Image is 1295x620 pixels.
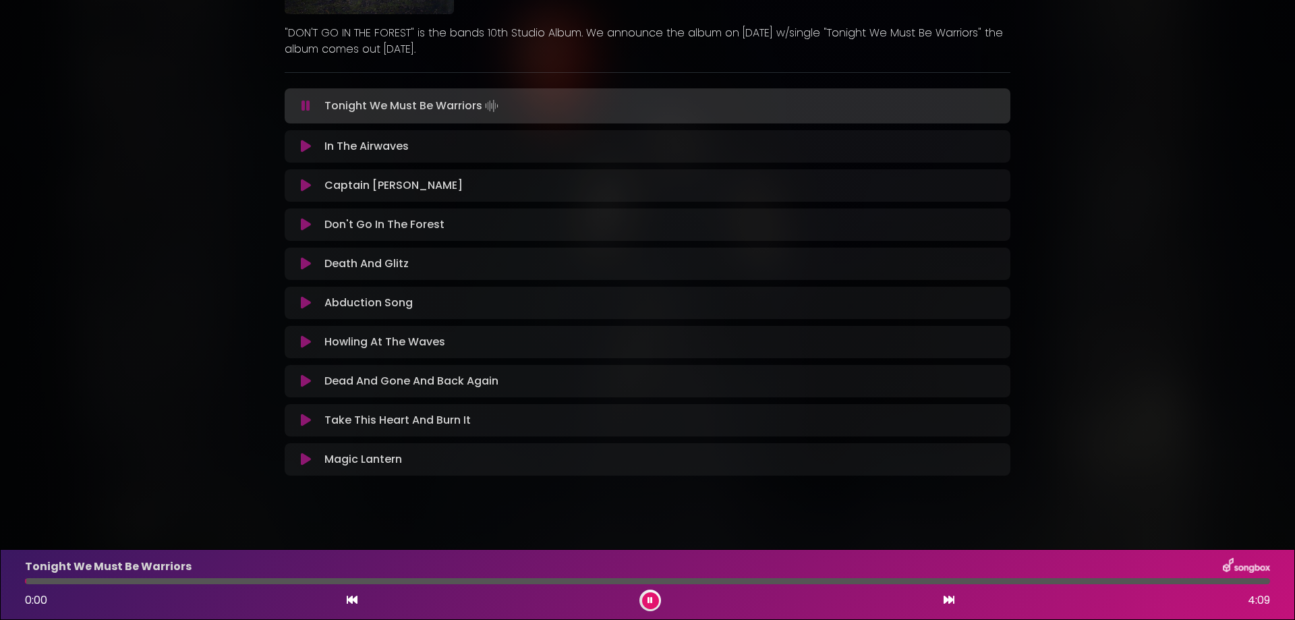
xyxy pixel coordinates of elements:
img: waveform4.gif [482,96,501,115]
p: Dead And Gone And Back Again [324,373,498,389]
p: "DON'T GO IN THE FOREST" is the bands 10th Studio Album. We announce the album on [DATE] w/single... [285,25,1010,57]
p: Death And Glitz [324,256,409,272]
p: Take This Heart And Burn It [324,412,471,428]
p: Captain [PERSON_NAME] [324,177,463,194]
p: Don't Go In The Forest [324,217,444,233]
p: Magic Lantern [324,451,402,468]
p: Abduction Song [324,295,413,311]
p: In The Airwaves [324,138,409,154]
p: Howling At The Waves [324,334,445,350]
p: Tonight We Must Be Warriors [324,96,501,115]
